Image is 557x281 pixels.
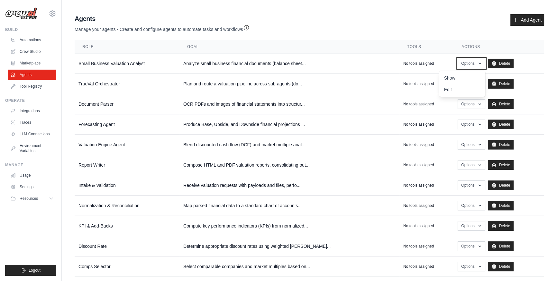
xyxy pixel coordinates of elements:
td: TrueVal Orchestrator [75,74,179,94]
a: Environment Variables [8,140,56,156]
td: Compute key performance indicators (KPIs) from normalized... [179,216,399,236]
th: Actions [454,40,544,53]
p: No tools assigned [403,264,434,269]
p: No tools assigned [403,142,434,147]
div: Operate [5,98,56,103]
th: Goal [179,40,399,53]
button: Options [458,221,485,231]
a: Integrations [8,106,56,116]
a: Usage [8,170,56,180]
p: No tools assigned [403,223,434,228]
a: Delete [488,221,514,231]
p: No tools assigned [403,61,434,66]
td: Document Parser [75,94,179,114]
td: Blend discounted cash flow (DCF) and market multiple anal... [179,135,399,155]
a: Delete [488,262,514,271]
td: Select comparable companies and market multiples based on... [179,257,399,277]
div: Build [5,27,56,32]
a: Crew Studio [8,46,56,57]
a: Tool Registry [8,81,56,92]
td: Comps Selector [75,257,179,277]
a: Agents [8,70,56,80]
p: No tools assigned [403,203,434,208]
a: Delete [488,99,514,109]
a: Delete [488,180,514,190]
button: Options [458,160,485,170]
td: Map parsed financial data to a standard chart of accounts... [179,196,399,216]
a: Automations [8,35,56,45]
a: Delete [488,201,514,210]
a: Settings [8,182,56,192]
a: Edit [439,84,485,95]
a: LLM Connections [8,129,56,139]
td: KPI & Add-Backs [75,216,179,236]
td: Intake & Validation [75,175,179,196]
button: Options [458,262,485,271]
button: Options [458,180,485,190]
a: Delete [488,160,514,170]
button: Options [458,99,485,109]
a: Delete [488,140,514,150]
a: Add Agent [510,14,544,26]
button: Resources [8,193,56,204]
p: Manage your agents - Create and configure agents to automate tasks and workflows [75,23,250,33]
a: Traces [8,117,56,128]
p: No tools assigned [403,183,434,188]
button: Options [458,59,485,68]
td: Small Business Valuation Analyst [75,53,179,74]
p: No tools assigned [403,162,434,168]
th: Role [75,40,179,53]
td: Report Writer [75,155,179,175]
td: Discount Rate [75,236,179,257]
td: Compose HTML and PDF valuation reports, consolidating out... [179,155,399,175]
h2: Agents [75,14,250,23]
button: Logout [5,265,56,276]
img: Logo [5,7,37,20]
button: Options [458,140,485,150]
td: Determine appropriate discount rates using weighted [PERSON_NAME]... [179,236,399,257]
button: Options [458,120,485,129]
div: Manage [5,162,56,168]
p: No tools assigned [403,244,434,249]
td: OCR PDFs and images of financial statements into structur... [179,94,399,114]
td: Receive valuation requests with payloads and files, perfo... [179,175,399,196]
a: Delete [488,79,514,89]
a: Delete [488,120,514,129]
span: Logout [29,268,41,273]
td: Analyze small business financial documents (balance sheet... [179,53,399,74]
td: Valuation Engine Agent [75,135,179,155]
td: Normalization & Reconciliation [75,196,179,216]
span: Resources [20,196,38,201]
td: Plan and route a valuation pipeline across sub-agents (do... [179,74,399,94]
a: Show [439,72,485,84]
a: Delete [488,59,514,68]
p: No tools assigned [403,81,434,86]
p: No tools assigned [403,122,434,127]
p: No tools assigned [403,102,434,107]
th: Tools [399,40,454,53]
button: Options [458,201,485,210]
td: Produce Base, Upside, and Downside financial projections ... [179,114,399,135]
td: Forecasting Agent [75,114,179,135]
a: Delete [488,241,514,251]
button: Options [458,241,485,251]
a: Marketplace [8,58,56,68]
